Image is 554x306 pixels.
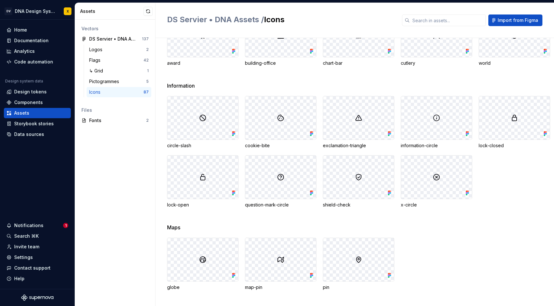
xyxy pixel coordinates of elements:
[4,57,71,67] a: Code automation
[89,78,122,85] div: Pictogrammes
[14,244,39,250] div: Invite team
[401,142,472,149] div: information-circle
[87,87,151,97] a: Icons87
[14,275,24,282] div: Help
[142,36,149,42] div: 137
[4,87,71,97] a: Design tokens
[14,131,44,138] div: Data sources
[479,60,550,66] div: world
[89,117,146,124] div: Fonts
[167,202,239,208] div: lock-open
[14,37,49,44] div: Documentation
[323,142,394,149] div: exclamation-triangle
[4,263,71,273] button: Contact support
[14,99,43,106] div: Components
[14,59,53,65] div: Code automation
[5,7,12,15] div: DV
[14,120,54,127] div: Storybook stories
[479,142,550,149] div: lock-closed
[146,118,149,123] div: 2
[81,107,149,113] div: Files
[81,25,149,32] div: Vectors
[4,46,71,56] a: Analytics
[245,60,316,66] div: building-office
[245,142,316,149] div: cookie-bite
[167,15,264,24] span: DS Servier • DNA Assets /
[87,55,151,65] a: Flags42
[63,223,68,228] span: 1
[488,14,542,26] button: Import from Figma
[14,222,43,229] div: Notifications
[167,82,195,90] span: Information
[89,89,103,95] div: Icons
[79,115,151,126] a: Fonts2
[87,44,151,55] a: Logos2
[14,27,27,33] div: Home
[21,294,53,301] svg: Supernova Logo
[146,47,149,52] div: 2
[89,36,137,42] div: DS Servier • DNA Assets
[167,224,180,231] span: Maps
[89,46,105,53] div: Logos
[4,242,71,252] a: Invite team
[79,34,151,44] a: DS Servier • DNA Assets137
[323,60,394,66] div: chart-bar
[14,110,29,116] div: Assets
[4,220,71,231] button: Notifications1
[167,60,239,66] div: award
[87,76,151,87] a: Pictogrammes5
[401,60,472,66] div: cutlery
[323,284,394,291] div: pin
[4,231,71,241] button: Search ⌘K
[4,252,71,263] a: Settings
[4,119,71,129] a: Storybook stories
[15,8,56,14] div: DNA Design System
[14,233,39,239] div: Search ⌘K
[89,68,106,74] div: ↳ Grid
[4,25,71,35] a: Home
[14,265,51,271] div: Contact support
[4,129,71,139] a: Data sources
[498,17,538,24] span: Import from Figma
[87,66,151,76] a: ↳ Grid1
[4,97,71,108] a: Components
[4,35,71,46] a: Documentation
[245,202,316,208] div: question-mark-circle
[167,284,239,291] div: globe
[5,79,43,84] div: Design system data
[144,90,149,95] div: 87
[245,284,316,291] div: map-pin
[80,8,144,14] div: Assets
[410,14,486,26] input: Search in assets...
[144,58,149,63] div: 42
[147,68,149,73] div: 1
[4,273,71,284] button: Help
[14,48,35,54] div: Analytics
[4,108,71,118] a: Assets
[67,9,69,14] div: X
[167,14,394,25] h2: Icons
[1,4,73,18] button: DVDNA Design SystemX
[89,57,103,63] div: Flags
[146,79,149,84] div: 5
[401,202,472,208] div: x-circle
[323,202,394,208] div: shield-check
[167,142,239,149] div: circle-slash
[14,254,33,261] div: Settings
[14,89,47,95] div: Design tokens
